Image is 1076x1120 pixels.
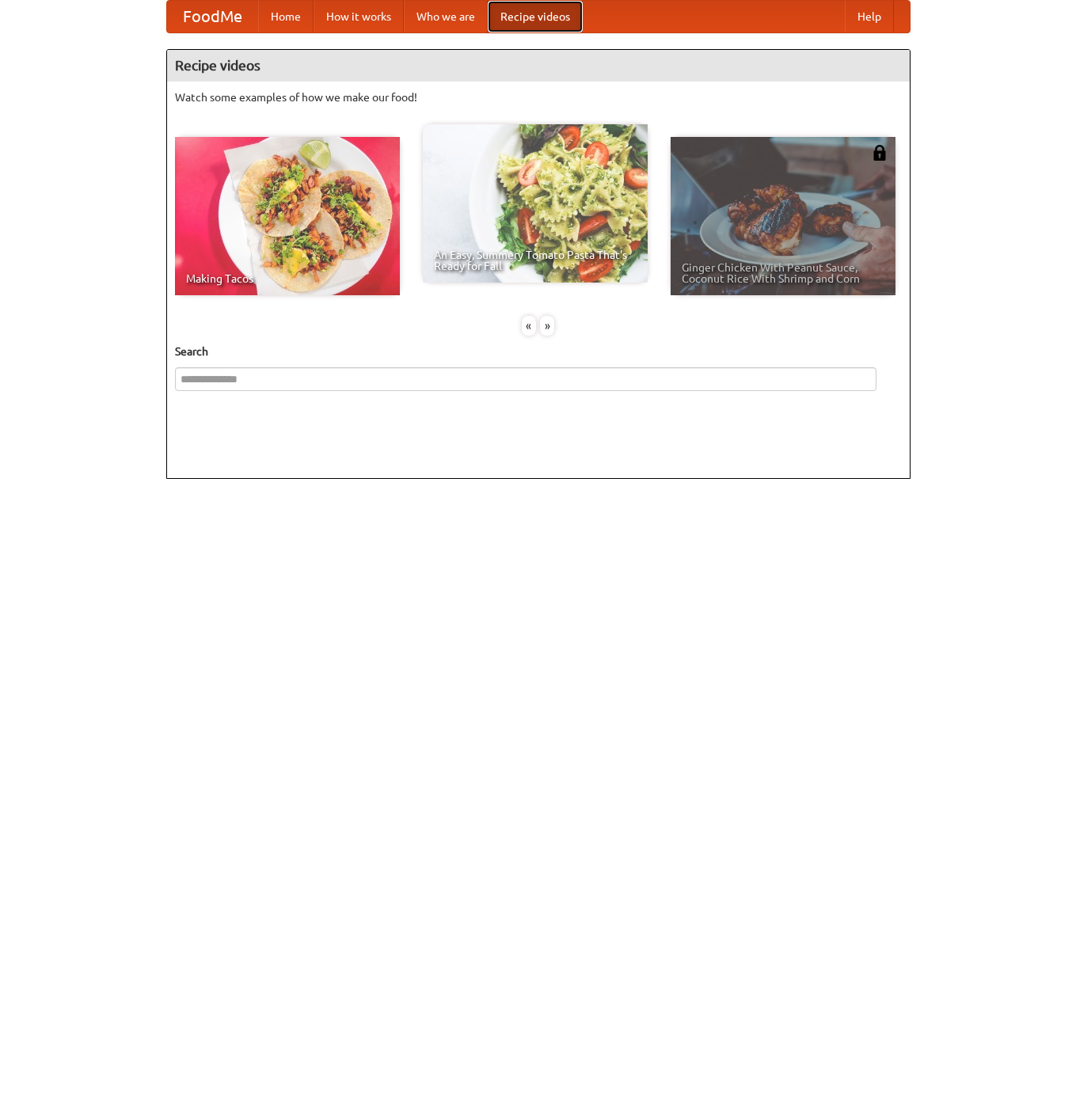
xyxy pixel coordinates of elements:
span: An Easy, Summery Tomato Pasta That's Ready for Fall [434,249,637,271]
a: Making Tacos [175,137,400,295]
a: FoodMe [167,1,258,32]
a: Recipe videos [488,1,583,32]
span: Making Tacos [186,273,389,284]
h4: Recipe videos [167,50,910,82]
p: Watch some examples of how we make our food! [175,89,902,105]
a: How it works [314,1,404,32]
h5: Search [175,344,902,359]
a: Who we are [404,1,488,32]
img: 483408.png [872,145,888,161]
div: » [540,316,554,336]
a: Help [845,1,894,32]
a: Home [258,1,314,32]
a: An Easy, Summery Tomato Pasta That's Ready for Fall [423,124,648,283]
div: « [522,316,536,336]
